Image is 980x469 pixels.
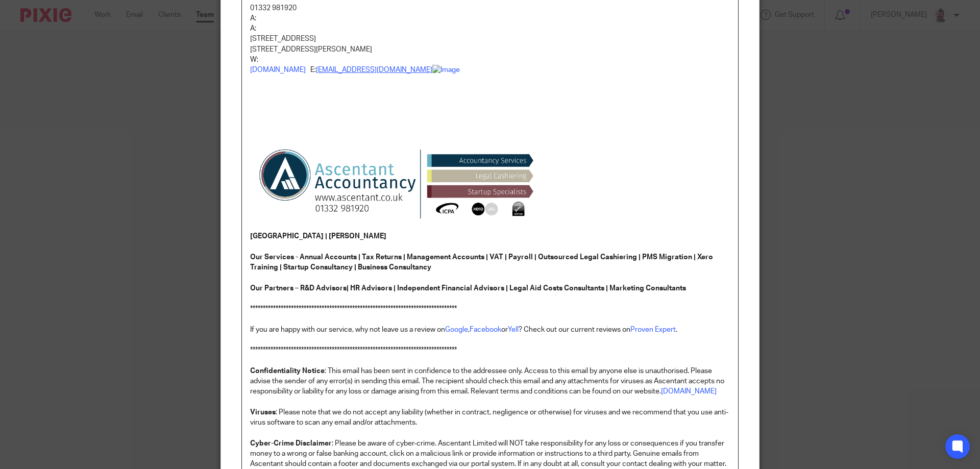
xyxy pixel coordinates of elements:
p: : This email has been sent in confidence to the addressee only. Access to this email by anyone el... [250,366,730,397]
p: E: [250,65,730,231]
p: A: [250,23,730,34]
span: [STREET_ADDRESS][PERSON_NAME] [250,46,372,53]
a: Image [432,66,550,73]
a: Facebook [470,326,501,333]
img: Image [250,141,543,228]
img: Image [432,65,549,141]
span: [STREET_ADDRESS] [250,35,316,42]
strong: Viruses [250,409,276,416]
strong: Our Services - Annual Accounts | Tax Returns | Management Accounts | VAT | Payroll | Outsourced L... [250,254,715,271]
a: [DOMAIN_NAME] [250,66,306,73]
strong: Confidentiality Notice [250,367,325,375]
a: Yell [508,326,519,333]
a: [EMAIL_ADDRESS][DOMAIN_NAME] [316,66,432,73]
strong: [GEOGRAPHIC_DATA] | [PERSON_NAME] [250,233,386,240]
strong: Cyber-Crime Disclaimer [250,440,332,447]
span: 01332 981920 [250,5,297,12]
strong: Our Partners – R&D Advisors| HR Advisors | Independent Financial Advisors | Legal Aid Costs Consu... [250,285,686,292]
a: Proven Expert [630,326,676,333]
p: A: [250,13,730,23]
a: [DOMAIN_NAME] [661,388,717,395]
a: Google [445,326,468,333]
p: If you are happy with our service, why not leave us a review on , or ? Check out our current revi... [250,325,730,335]
p: W: [250,55,730,65]
p: : Please note that we do not accept any liability (whether in contract, negligence or otherwise) ... [250,407,730,428]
